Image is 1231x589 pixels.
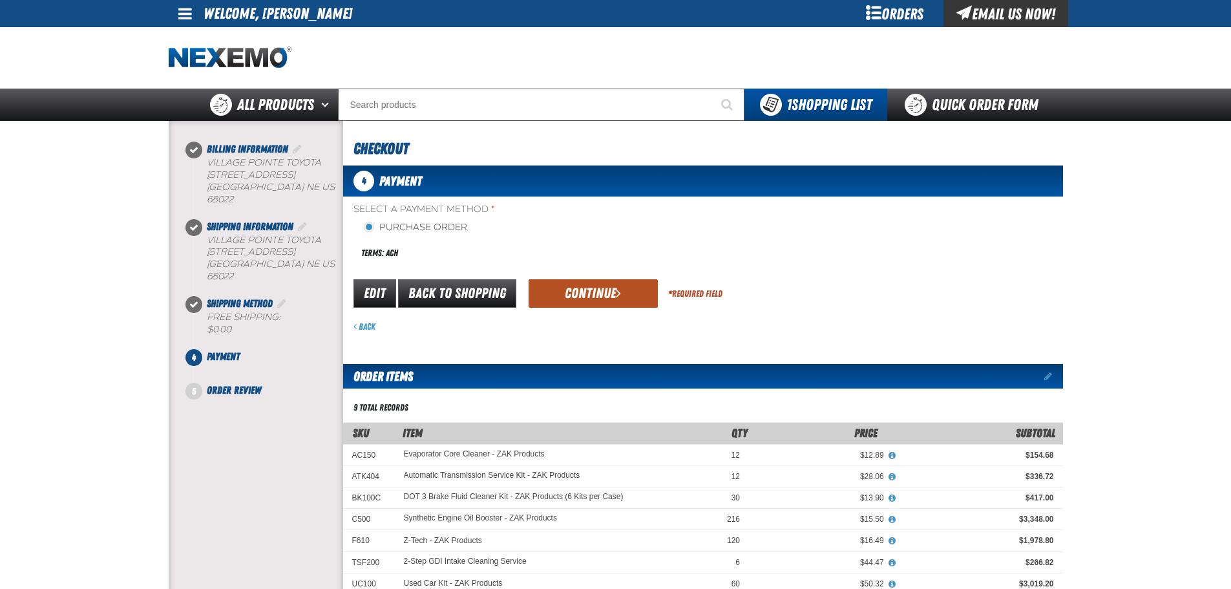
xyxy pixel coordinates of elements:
span: Shipping Method [207,297,273,310]
a: Home [169,47,291,69]
li: Payment. Step 4 of 5. Not Completed [194,349,343,383]
span: US [322,182,335,193]
td: C500 [343,509,395,530]
span: 12 [731,451,740,460]
li: Billing Information. Step 1 of 5. Completed [194,142,343,219]
span: Subtotal [1016,426,1055,440]
span: 12 [731,472,740,481]
button: View All Prices for DOT 3 Brake Fluid Cleaner Kit - ZAK Products (6 Kits per Case) [884,493,901,504]
a: Edit items [1044,372,1063,381]
input: Purchase Order [364,222,374,232]
li: Shipping Information. Step 2 of 5. Completed [194,219,343,297]
h2: Order Items [343,364,413,389]
a: SKU [353,426,369,440]
div: $417.00 [902,493,1054,503]
label: Purchase Order [364,222,467,234]
div: $266.82 [902,557,1054,568]
span: Payment [207,350,240,363]
a: 2-Step GDI Intake Cleaning Service [404,557,527,566]
bdo: 68022 [207,271,233,282]
a: Edit [353,279,396,308]
span: [GEOGRAPHIC_DATA] [207,259,304,270]
div: 9 total records [353,402,408,414]
td: F610 [343,530,395,552]
button: View All Prices for Automatic Transmission Service Kit - ZAK Products [884,471,901,483]
button: View All Prices for Z-Tech - ZAK Products [884,535,901,547]
li: Order Review. Step 5 of 5. Not Completed [194,383,343,398]
a: Edit Billing Information [291,143,304,155]
span: Select a Payment Method [353,204,703,216]
span: Payment [379,173,422,189]
span: Village Pointe Toyota [207,157,321,168]
div: $154.68 [902,450,1054,460]
span: 60 [731,579,740,588]
td: TSF200 [343,552,395,573]
span: Price [854,426,878,440]
button: Open All Products pages [317,89,338,121]
a: Edit Shipping Information [296,220,309,233]
a: Z-Tech - ZAK Products [404,536,482,545]
span: [STREET_ADDRESS] [207,246,295,257]
span: Village Pointe Toyota [207,235,321,246]
a: Used Car Kit - ZAK Products [404,579,503,588]
span: Shopping List [786,96,872,114]
div: $13.90 [758,493,884,503]
span: Item [403,426,423,440]
div: $3,019.20 [902,579,1054,589]
span: 5 [185,383,202,400]
span: Shipping Information [207,220,293,233]
div: Free Shipping: [207,312,343,336]
span: 30 [731,493,740,502]
span: [GEOGRAPHIC_DATA] [207,182,304,193]
td: AC150 [343,444,395,466]
div: $12.89 [758,450,884,460]
div: $15.50 [758,514,884,524]
nav: Checkout steps. Current step is Payment. Step 4 of 5 [184,142,343,398]
li: Shipping Method. Step 3 of 5. Completed [194,296,343,349]
button: View All Prices for Evaporator Core Cleaner - ZAK Products [884,450,901,462]
span: NE [306,259,319,270]
span: 120 [727,536,740,545]
strong: 1 [786,96,792,114]
a: DOT 3 Brake Fluid Cleaner Kit - ZAK Products (6 Kits per Case) [404,493,624,502]
a: Back to Shopping [398,279,516,308]
span: US [322,259,335,270]
div: $16.49 [758,535,884,546]
span: 216 [727,515,740,524]
span: NE [306,182,319,193]
span: All Products [237,93,314,116]
td: BK100C [343,487,395,509]
span: Billing Information [207,143,288,155]
span: 4 [353,171,374,191]
a: Automatic Transmission Service Kit - ZAK Products [404,471,580,480]
div: $1,978.80 [902,535,1054,546]
a: Quick Order Form [887,89,1062,121]
a: Edit Shipping Method [275,297,288,310]
a: Evaporator Core Cleaner - ZAK Products [404,450,545,459]
button: View All Prices for Synthetic Engine Oil Booster - ZAK Products [884,514,901,526]
span: [STREET_ADDRESS] [207,169,295,180]
span: 4 [185,349,202,366]
a: Back [353,321,375,332]
div: $28.06 [758,471,884,482]
td: ATK404 [343,466,395,487]
input: Search [338,89,744,121]
button: You have 1 Shopping List. Open to view details [744,89,887,121]
div: $3,348.00 [902,514,1054,524]
span: Order Review [207,384,261,396]
button: View All Prices for 2-Step GDI Intake Cleaning Service [884,557,901,569]
div: Required Field [668,288,722,300]
div: $44.47 [758,557,884,568]
span: 6 [735,558,740,567]
button: Start Searching [712,89,744,121]
strong: $0.00 [207,324,231,335]
span: Checkout [353,140,408,158]
span: Qty [731,426,748,440]
div: $336.72 [902,471,1054,482]
button: Continue [529,279,658,308]
div: Terms: ACH [353,239,703,267]
img: Nexemo logo [169,47,291,69]
div: $50.32 [758,579,884,589]
bdo: 68022 [207,194,233,205]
